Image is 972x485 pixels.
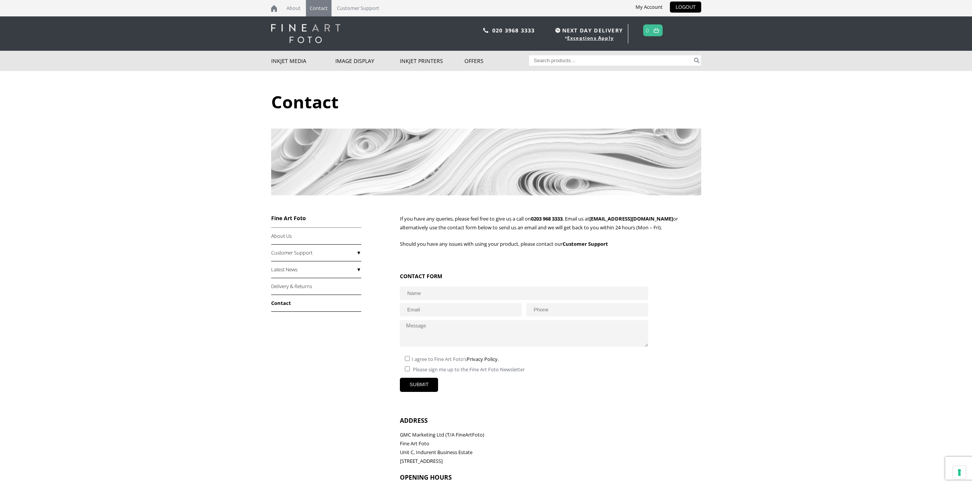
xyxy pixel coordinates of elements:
a: 0 [646,25,649,36]
span: Please sign me up to the Fine Art Foto Newsletter [412,366,525,373]
button: Search [692,55,701,66]
a: Exceptions Apply [567,35,614,41]
input: Email [400,303,521,316]
a: Latest News [271,261,361,278]
p: Should you have any issues with using your product, please contact our [400,240,701,248]
p: If you have any queries, please feel free to give us a call on , Email us at or alternatively use... [400,214,701,232]
h1: Contact [271,90,701,113]
img: time.svg [555,28,560,33]
a: LOGOUT [670,2,701,13]
a: Offers [464,51,529,71]
a: Inkjet Media [271,51,336,71]
div: I agree to Fine Art Foto’s . [400,352,641,363]
a: 0203 968 3333 [531,215,563,222]
h3: CONTACT FORM [400,272,641,280]
a: Privacy Policy [467,356,498,363]
span: NEXT DAY DELIVERY [553,26,623,35]
img: phone.svg [483,28,488,33]
input: Name [400,287,648,300]
h3: Fine Art Foto [271,214,361,222]
a: Contact [271,295,361,312]
a: Image Display [335,51,400,71]
button: Your consent preferences for tracking technologies [953,466,966,479]
a: Delivery & Returns [271,278,361,295]
p: GMC Marketing Ltd (T/A FineArtFoto) Fine Art Foto Unit C, Indurent Business Estate [STREET_ADDRESS] [400,430,701,466]
img: basket.svg [653,28,659,33]
input: SUBMIT [400,378,438,392]
input: Phone [526,303,648,316]
a: Inkjet Printers [400,51,464,71]
img: logo-white.svg [271,24,340,43]
h2: ADDRESS [400,416,701,425]
a: [EMAIL_ADDRESS][DOMAIN_NAME] [589,215,673,222]
strong: Customer Support [563,240,608,247]
a: About Us [271,228,361,245]
input: Search products… [529,55,692,66]
a: Customer Support [271,245,361,261]
a: 020 3968 3333 [492,27,535,34]
h2: OPENING HOURS [400,473,701,482]
a: My Account [630,2,668,13]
